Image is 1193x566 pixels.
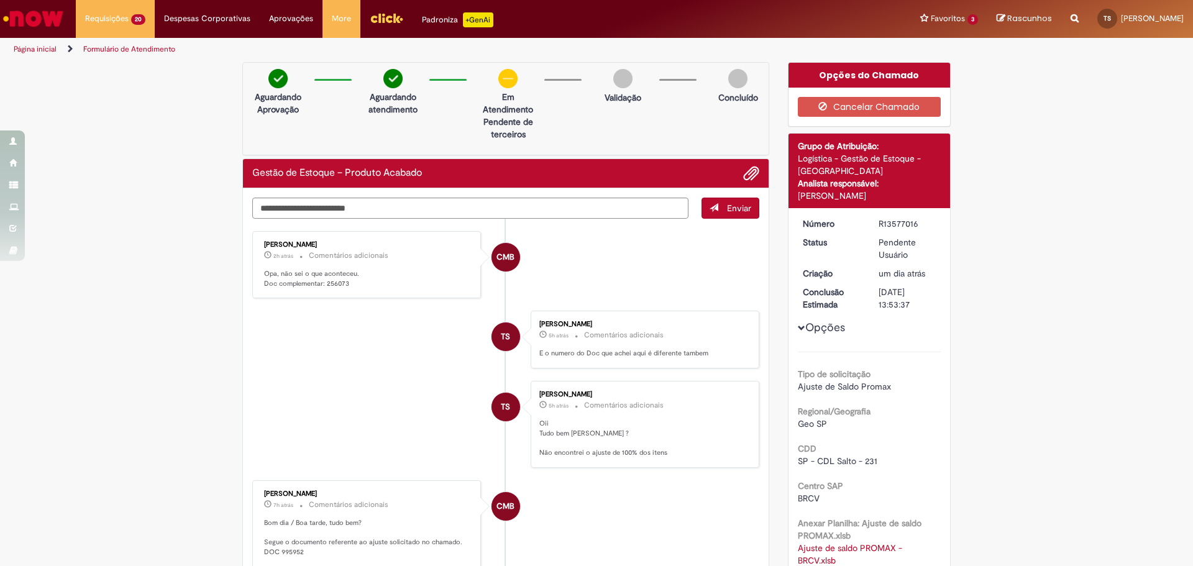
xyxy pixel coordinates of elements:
[793,236,870,249] dt: Status
[549,402,569,409] span: 5h atrás
[539,321,746,328] div: [PERSON_NAME]
[798,518,921,541] b: Anexar Planilha: Ajuste de saldo PROMAX.xlsb
[879,286,936,311] div: [DATE] 13:53:37
[798,140,941,152] div: Grupo de Atribuição:
[539,391,746,398] div: [PERSON_NAME]
[269,12,313,25] span: Aprovações
[83,44,175,54] a: Formulário de Atendimento
[332,12,351,25] span: More
[496,242,514,272] span: CMB
[798,455,877,467] span: SP - CDL Salto - 231
[496,491,514,521] span: CMB
[798,177,941,189] div: Analista responsável:
[549,402,569,409] time: 30/09/2025 11:01:52
[718,91,758,104] p: Concluído
[788,63,951,88] div: Opções do Chamado
[539,349,746,358] p: E o numero do Doc que achei aqui é diferente tambem
[463,12,493,27] p: +GenAi
[85,12,129,25] span: Requisições
[798,189,941,202] div: [PERSON_NAME]
[605,91,641,104] p: Validação
[798,493,820,504] span: BRCV
[498,69,518,88] img: circle-minus.png
[491,393,520,421] div: Thiago Frank Silva
[273,501,293,509] span: 7h atrás
[793,286,870,311] dt: Conclusão Estimada
[879,268,925,279] time: 29/09/2025 13:51:42
[727,203,751,214] span: Enviar
[309,500,388,510] small: Comentários adicionais
[549,332,569,339] time: 30/09/2025 11:09:13
[309,250,388,261] small: Comentários adicionais
[1104,14,1111,22] span: TS
[273,252,293,260] span: 2h atrás
[798,97,941,117] button: Cancelar Chamado
[501,392,510,422] span: TS
[1,6,65,31] img: ServiceNow
[1121,13,1184,24] span: [PERSON_NAME]
[273,252,293,260] time: 30/09/2025 14:10:20
[931,12,965,25] span: Favoritos
[422,12,493,27] div: Padroniza
[478,91,538,116] p: Em Atendimento
[478,116,538,140] p: Pendente de terceiros
[728,69,747,88] img: img-circle-grey.png
[491,492,520,521] div: Cecilia Martins Bonjorni
[501,322,510,352] span: TS
[273,501,293,509] time: 30/09/2025 08:47:41
[264,490,471,498] div: [PERSON_NAME]
[613,69,633,88] img: img-circle-grey.png
[383,69,403,88] img: check-circle-green.png
[879,267,936,280] div: 29/09/2025 13:51:42
[798,381,891,392] span: Ajuste de Saldo Promax
[967,14,978,25] span: 3
[798,406,871,417] b: Regional/Geografia
[798,368,871,380] b: Tipo de solicitação
[248,91,308,116] p: Aguardando Aprovação
[798,418,827,429] span: Geo SP
[879,217,936,230] div: R13577016
[252,198,688,219] textarea: Digite sua mensagem aqui...
[584,330,664,340] small: Comentários adicionais
[363,91,423,116] p: Aguardando atendimento
[997,13,1052,25] a: Rascunhos
[14,44,57,54] a: Página inicial
[584,400,664,411] small: Comentários adicionais
[252,168,422,179] h2: Gestão de Estoque – Produto Acabado Histórico de tíquete
[702,198,759,219] button: Enviar
[879,268,925,279] span: um dia atrás
[798,443,816,454] b: CDD
[793,267,870,280] dt: Criação
[798,542,905,566] a: Download de Ajuste de saldo PROMAX - BRCV.xlsb
[793,217,870,230] dt: Número
[491,322,520,351] div: Thiago Frank Silva
[549,332,569,339] span: 5h atrás
[9,38,786,61] ul: Trilhas de página
[1007,12,1052,24] span: Rascunhos
[264,241,471,249] div: [PERSON_NAME]
[264,269,471,288] p: Opa, não sei o que aconteceu. Doc complementar: 256073
[798,480,843,491] b: Centro SAP
[798,152,941,177] div: Logística - Gestão de Estoque - [GEOGRAPHIC_DATA]
[370,9,403,27] img: click_logo_yellow_360x200.png
[491,243,520,272] div: Cecilia Martins Bonjorni
[879,236,936,261] div: Pendente Usuário
[539,419,746,458] p: Oii Tudo bem [PERSON_NAME] ? Não encontrei o ajuste de 100% dos itens
[131,14,145,25] span: 20
[268,69,288,88] img: check-circle-green.png
[743,165,759,181] button: Adicionar anexos
[164,12,250,25] span: Despesas Corporativas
